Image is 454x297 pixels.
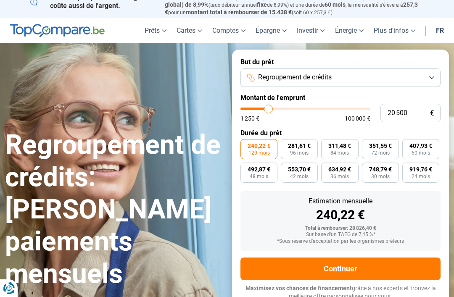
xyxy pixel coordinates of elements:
span: 240,22 € [248,143,270,149]
span: 407,93 € [409,143,432,149]
span: 84 mois [330,150,349,155]
span: 553,70 € [288,166,311,172]
a: Énergie [330,18,369,43]
img: TopCompare [10,24,105,37]
span: 257,3 € [165,1,418,16]
span: 748,79 € [369,166,392,172]
a: Prêts [140,18,172,43]
span: 634,92 € [328,166,351,172]
a: Épargne [251,18,292,43]
span: 100 000 € [345,116,370,121]
span: 919,76 € [409,166,432,172]
button: Regroupement de crédits [240,68,441,87]
span: montant total à rembourser de 15.438 € [186,9,292,16]
span: 48 mois [250,174,268,179]
a: fr [431,18,449,43]
span: 96 mois [290,150,309,155]
a: Comptes [207,18,251,43]
div: *Sous réserve d'acceptation par les organismes prêteurs [247,239,434,244]
span: Regroupement de crédits [258,73,332,82]
span: 120 mois [248,150,270,155]
span: 30 mois [371,174,390,179]
span: 36 mois [330,174,349,179]
div: 240,22 € [247,209,434,221]
span: 311,48 € [328,143,351,149]
span: fixe [257,1,267,8]
span: 1 250 € [240,116,259,121]
a: Investir [292,18,330,43]
div: Estimation mensuelle [247,198,434,205]
span: 42 mois [290,174,309,179]
span: 60 mois [412,150,430,155]
a: Cartes [172,18,207,43]
span: 351,55 € [369,143,392,149]
span: 281,61 € [288,143,311,149]
h1: Regroupement de crédits: [PERSON_NAME] paiements mensuels [5,129,222,290]
label: But du prêt [240,58,441,66]
span: Maximisez vos chances de financement [245,285,352,292]
span: 60 mois [325,1,346,8]
div: Sur base d'un TAEG de 7,45 %* [247,232,434,238]
span: € [430,110,434,117]
span: 24 mois [412,174,430,179]
span: 72 mois [371,150,390,155]
div: Total à rembourser: 28 826,40 € [247,226,434,231]
a: Plus d'infos [369,18,420,43]
button: Continuer [240,258,441,280]
label: Montant de l'emprunt [240,94,441,102]
span: 492,87 € [248,166,270,172]
label: Durée du prêt [240,129,441,137]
